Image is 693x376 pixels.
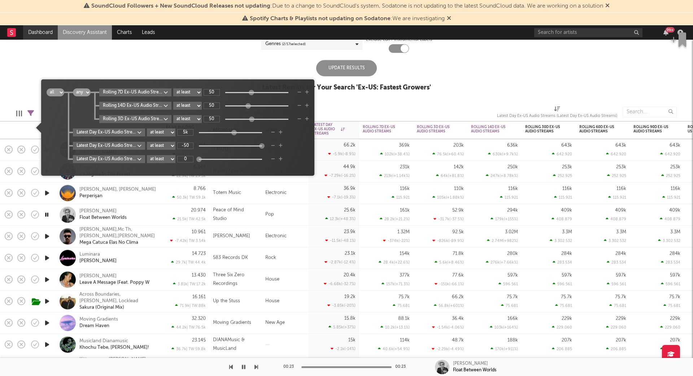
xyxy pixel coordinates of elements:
div: -7.42k | TW: 3.54k [166,238,206,243]
div: Up the Stuss [213,297,240,306]
div: 636k [507,143,518,148]
a: [PERSON_NAME] [79,273,117,280]
div: 00:23 [395,363,410,371]
div: 250k [507,165,518,169]
div: 50.3k | TW: 59.1k [166,195,206,200]
a: Discovery Assistant [58,25,112,40]
a: [PERSON_NAME] [79,208,117,215]
div: 3.81k | TW: 17.2k [166,281,206,286]
div: 283.534 [553,260,572,264]
div: Perperişan [79,193,103,200]
a: Moving Gradients [79,316,118,323]
div: 44.9k [343,165,356,169]
div: 280k [507,251,518,256]
div: Musicland Dianamusic [79,338,128,345]
div: 75.681 [663,303,680,308]
div: 253k [670,165,680,169]
div: 596.561 [607,281,626,286]
div: 16.161 [192,294,206,299]
div: 207k [616,338,626,342]
div: -7.1k ( -19.3 % ) [327,195,356,200]
div: 597k [616,273,626,277]
div: Dream Haven [79,323,109,329]
div: 75.681 [555,303,572,308]
div: 92.5k [452,229,464,234]
div: 142k [454,165,464,169]
div: -826k ( -89.9 % ) [432,238,464,243]
div: -5.9k ( -8.9 % ) [328,152,356,156]
div: 15k [348,338,356,342]
div: 71.9k | TW: 88k [166,303,206,308]
div: 103k ( +164 % ) [490,325,518,329]
div: 116k [616,186,626,191]
div: 23.9k [344,229,356,234]
div: Rolling 14D Ex-US Audio Streams Rolling 14 Day % Change [103,102,164,109]
div: 252.925 [607,173,626,178]
div: -7.29k ( -16.2 % ) [324,173,356,178]
div: 115.921 [392,195,410,200]
div: 15.8k [344,316,356,321]
div: Rolling 3D Ex-US Audio Streams [417,125,453,134]
div: 20.974 [191,208,206,213]
div: 247k ( +8.78k % ) [486,173,518,178]
div: Rock [262,247,309,269]
div: 66.2k [344,143,356,148]
div: [PERSON_NAME],Mc Th,[PERSON_NAME],[PERSON_NAME] [79,227,157,240]
div: 284k [561,251,572,256]
label: Exclude Lofi / Instrumental Labels [366,35,432,44]
div: 203k [453,143,464,148]
div: Rolling 14D Ex-US Audio Streams [471,125,507,134]
div: Latest Day Ex-US Audio Streams [77,156,137,162]
div: Latest Day Ex-US Audio Streams (Latest Day Ex-US Audio Streams) [497,103,617,124]
div: 229k [562,316,572,321]
div: 206.885 [552,346,572,351]
div: 294k [507,208,518,213]
div: 408.879 [552,217,572,221]
div: 52.9k [452,208,464,213]
div: -2.87k ( -12.4 % ) [324,260,356,264]
a: Float Between Worlds [79,215,127,221]
div: 166k [507,316,518,321]
div: 115.921 [608,195,626,200]
div: 253k [562,165,572,169]
div: 207k [562,338,572,342]
div: 229.060 [660,325,680,329]
div: [PERSON_NAME] [213,232,250,241]
div: 408.879 [660,217,680,221]
div: 207k [670,338,680,342]
div: 3.302.532 [550,238,572,243]
div: 76.5k ( +60.4 % ) [432,152,464,156]
span: Dismiss [605,3,610,9]
span: Dismiss [447,16,451,22]
div: 75.7k [561,294,572,299]
div: Rolling 30D Ex-US Audio Streams [525,125,561,134]
div: 252.925 [553,173,572,178]
div: -2.1k ( -14 % ) [331,346,356,351]
div: 3.3M [670,229,680,234]
div: 5.6k ( +8.46 % ) [435,260,464,264]
div: 10.2k ( +13.1 % ) [380,325,410,329]
div: 369k [399,143,410,148]
div: DIANAMusic & MusicLand [213,336,258,353]
div: 105k ( +1.88k % ) [432,195,464,200]
div: 71.8k [453,251,464,256]
div: 206.885 [606,346,626,351]
div: 21.5k | TW: 42.5k [166,217,206,221]
div: 102k ( +38.4 % ) [380,152,410,156]
div: 75.7k [669,294,680,299]
div: 3.302.532 [658,238,680,243]
span: Spotify Charts & Playlists not updating on Sodatone [250,16,391,22]
span: : Due to a change to SoundCloud's system, Sodatone is not updating to the latest SoundCloud data.... [91,3,603,9]
a: Leave A Message (Feat. Poppy W [79,280,149,286]
div: 3.302.532 [604,238,626,243]
div: Electronic [262,226,309,247]
div: 48.7k [452,338,464,342]
a: Mega Catuca Elas No Clima [79,240,138,246]
div: 99 Nights In The Forest [79,171,130,178]
div: 40.6k ( +54.9 % ) [378,346,410,351]
div: 36.4k [452,316,464,321]
div: 157k ( +71.3 % ) [382,281,410,286]
a: Leads [137,25,160,40]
